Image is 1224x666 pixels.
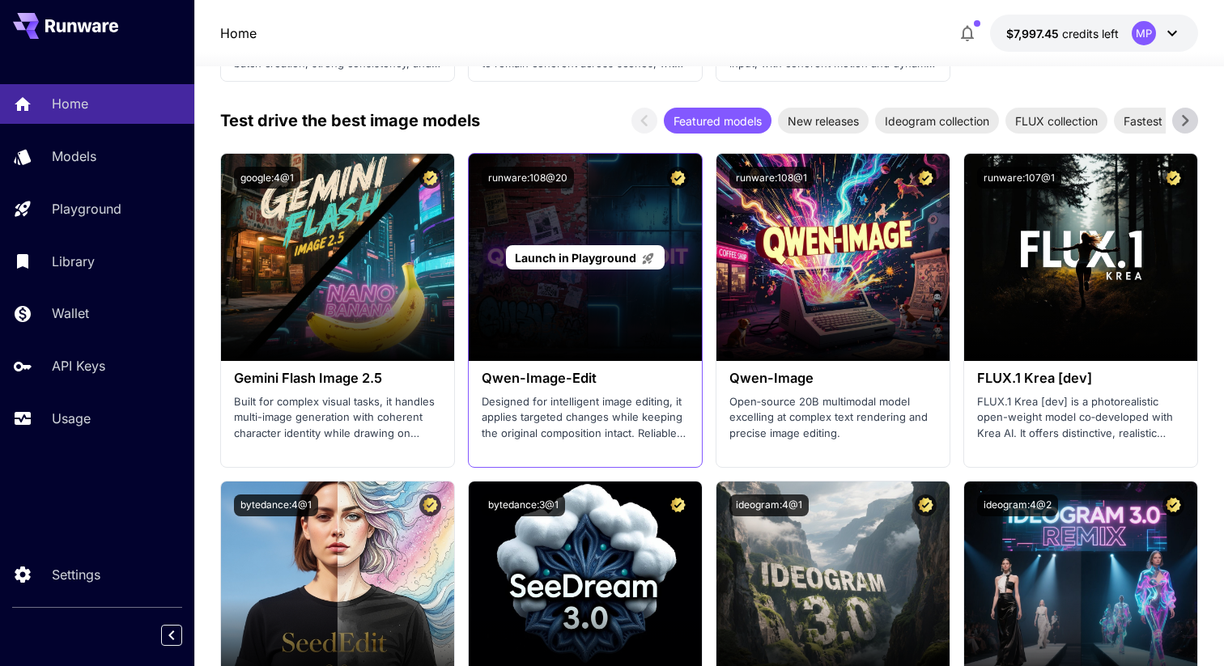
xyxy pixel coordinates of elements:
[220,108,480,133] p: Test drive the best image models
[664,108,771,134] div: Featured models
[482,371,689,386] h3: Qwen-Image-Edit
[52,565,100,584] p: Settings
[52,94,88,113] p: Home
[1114,112,1213,129] span: Fastest models
[990,15,1198,52] button: $7,997.45398MP
[1005,108,1107,134] div: FLUX collection
[220,23,257,43] a: Home
[173,621,194,650] div: Collapse sidebar
[915,494,937,516] button: Certified Model – Vetted for best performance and includes a commercial license.
[729,494,809,516] button: ideogram:4@1
[234,394,441,442] p: Built for complex visual tasks, it handles multi-image generation with coherent character identit...
[515,251,636,265] span: Launch in Playground
[664,112,771,129] span: Featured models
[778,108,869,134] div: New releases
[52,356,105,375] p: API Keys
[1114,108,1213,134] div: Fastest models
[52,199,121,218] p: Playground
[1162,494,1184,516] button: Certified Model – Vetted for best performance and includes a commercial license.
[234,371,441,386] h3: Gemini Flash Image 2.5
[977,167,1061,189] button: runware:107@1
[875,108,999,134] div: Ideogram collection
[915,167,937,189] button: Certified Model – Vetted for best performance and includes a commercial license.
[234,494,318,516] button: bytedance:4@1
[977,494,1058,516] button: ideogram:4@2
[729,167,814,189] button: runware:108@1
[729,371,937,386] h3: Qwen-Image
[482,167,574,189] button: runware:108@20
[161,625,182,646] button: Collapse sidebar
[1162,167,1184,189] button: Certified Model – Vetted for best performance and includes a commercial license.
[778,112,869,129] span: New releases
[667,494,689,516] button: Certified Model – Vetted for best performance and includes a commercial license.
[1062,27,1119,40] span: credits left
[482,494,565,516] button: bytedance:3@1
[977,394,1184,442] p: FLUX.1 Krea [dev] is a photorealistic open-weight model co‑developed with Krea AI. It offers dist...
[52,146,96,166] p: Models
[1006,25,1119,42] div: $7,997.45398
[1006,27,1062,40] span: $7,997.45
[1005,112,1107,129] span: FLUX collection
[977,371,1184,386] h3: FLUX.1 Krea [dev]
[875,112,999,129] span: Ideogram collection
[52,303,89,323] p: Wallet
[667,167,689,189] button: Certified Model – Vetted for best performance and includes a commercial license.
[220,23,257,43] nav: breadcrumb
[419,494,441,516] button: Certified Model – Vetted for best performance and includes a commercial license.
[1132,21,1156,45] div: MP
[506,245,664,270] a: Launch in Playground
[52,252,95,271] p: Library
[729,394,937,442] p: Open‑source 20B multimodal model excelling at complex text rendering and precise image editing.
[482,394,689,442] p: Designed for intelligent image editing, it applies targeted changes while keeping the original co...
[52,409,91,428] p: Usage
[964,154,1197,361] img: alt
[234,167,300,189] button: google:4@1
[419,167,441,189] button: Certified Model – Vetted for best performance and includes a commercial license.
[221,154,454,361] img: alt
[716,154,950,361] img: alt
